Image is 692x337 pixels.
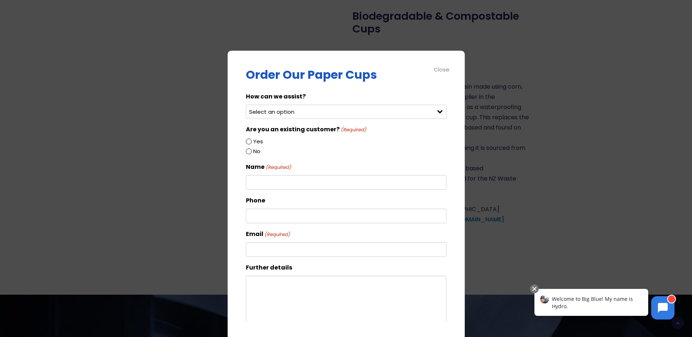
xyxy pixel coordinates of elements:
[246,162,291,172] label: Name
[246,263,292,273] label: Further details
[434,65,450,74] div: Close
[527,283,682,327] iframe: Chatbot
[246,69,446,81] p: Order Our Paper Cups
[265,163,291,172] span: (Required)
[340,126,366,133] span: (Required)
[246,92,306,102] label: How can we assist?
[246,229,290,239] label: Email
[246,125,366,134] legend: Are you an existing customer?
[264,231,290,239] span: (Required)
[253,147,260,156] label: No
[253,137,263,146] label: Yes
[246,195,265,206] label: Phone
